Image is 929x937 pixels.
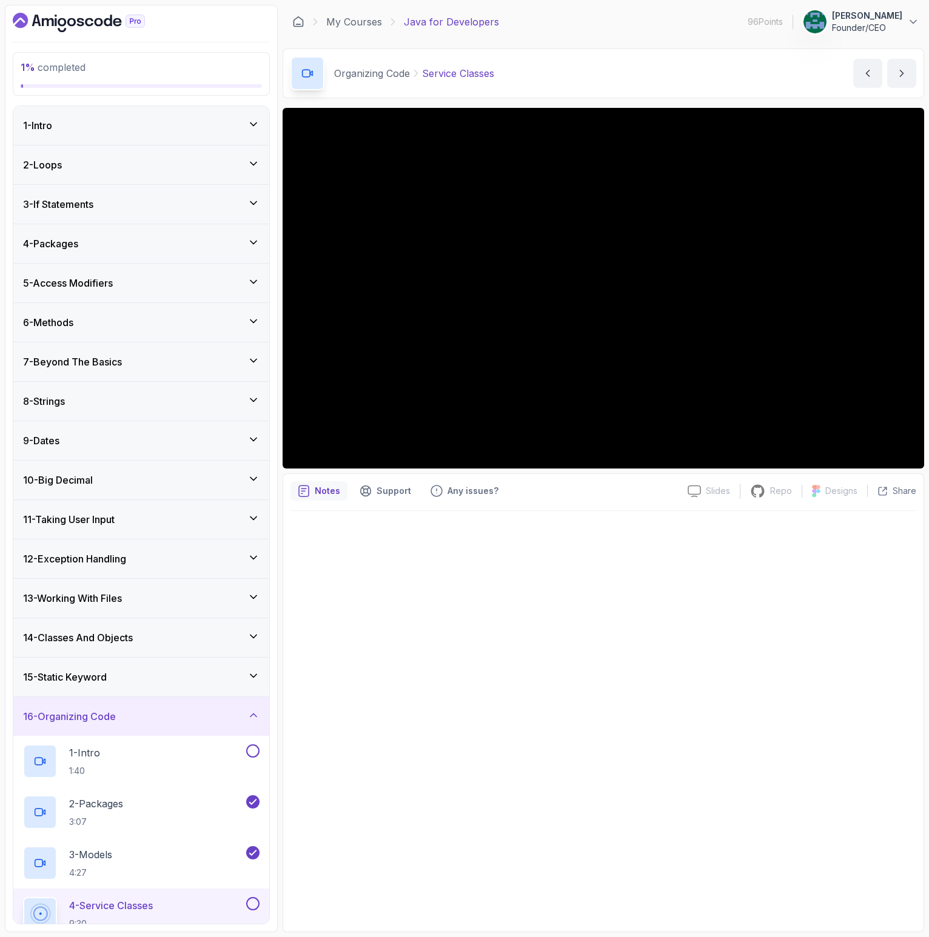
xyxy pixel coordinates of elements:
[326,15,382,29] a: My Courses
[23,394,65,408] h3: 8 - Strings
[23,591,122,605] h3: 13 - Working With Files
[69,867,112,879] p: 4:27
[69,796,123,811] p: 2 - Packages
[69,847,112,862] p: 3 - Models
[69,816,123,828] p: 3:07
[23,846,260,880] button: 3-Models4:27
[23,158,62,172] h3: 2 - Loops
[23,795,260,829] button: 2-Packages3:07
[23,315,73,330] h3: 6 - Methods
[23,197,93,212] h3: 3 - If Statements
[352,481,418,501] button: Support button
[290,481,347,501] button: notes button
[21,61,35,73] span: 1 %
[23,236,78,251] h3: 4 - Packages
[803,10,827,33] img: user profile image
[283,108,924,468] iframe: 4 - Service Classes
[13,658,269,696] button: 15-Static Keyword
[13,303,269,342] button: 6-Methods
[832,10,902,22] p: [PERSON_NAME]
[13,697,269,736] button: 16-Organizing Code
[13,539,269,578] button: 12-Exception Handling
[13,579,269,618] button: 13-Working With Files
[13,224,269,263] button: 4-Packages
[825,485,857,497] p: Designs
[23,630,133,645] h3: 14 - Classes And Objects
[292,16,304,28] a: Dashboard
[23,552,126,566] h3: 12 - Exception Handling
[21,61,86,73] span: completed
[23,118,52,133] h3: 1 - Intro
[853,59,882,88] button: previous content
[423,481,506,501] button: Feedback button
[832,22,902,34] p: Founder/CEO
[13,264,269,302] button: 5-Access Modifiers
[13,618,269,657] button: 14-Classes And Objects
[69,745,100,760] p: 1 - Intro
[13,421,269,460] button: 9-Dates
[69,898,153,913] p: 4 - Service Classes
[706,485,730,497] p: Slides
[867,485,916,497] button: Share
[23,709,116,724] h3: 16 - Organizing Code
[13,145,269,184] button: 2-Loops
[69,765,100,777] p: 1:40
[334,66,410,81] p: Organizing Code
[69,918,153,930] p: 9:30
[803,10,919,34] button: user profile image[PERSON_NAME]Founder/CEO
[13,382,269,421] button: 8-Strings
[23,276,113,290] h3: 5 - Access Modifiers
[13,461,269,499] button: 10-Big Decimal
[13,342,269,381] button: 7-Beyond The Basics
[893,485,916,497] p: Share
[422,66,494,81] p: Service Classes
[23,473,93,487] h3: 10 - Big Decimal
[748,16,783,28] p: 96 Points
[23,433,59,448] h3: 9 - Dates
[23,897,260,931] button: 4-Service Classes9:30
[23,670,107,684] h3: 15 - Static Keyword
[770,485,792,497] p: Repo
[404,15,499,29] p: Java for Developers
[315,485,340,497] p: Notes
[13,500,269,539] button: 11-Taking User Input
[23,355,122,369] h3: 7 - Beyond The Basics
[13,13,173,32] a: Dashboard
[377,485,411,497] p: Support
[448,485,498,497] p: Any issues?
[13,106,269,145] button: 1-Intro
[23,744,260,778] button: 1-Intro1:40
[887,59,916,88] button: next content
[13,185,269,224] button: 3-If Statements
[23,512,115,527] h3: 11 - Taking User Input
